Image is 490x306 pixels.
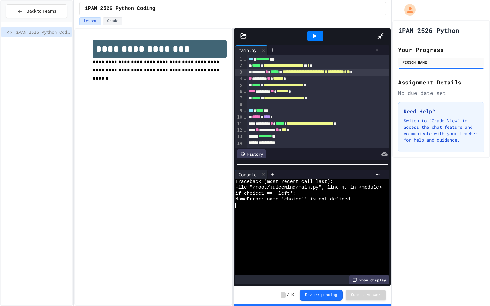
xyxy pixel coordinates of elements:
[237,149,266,158] div: History
[243,56,247,62] span: Fold line
[235,47,260,54] div: main.py
[235,45,268,55] div: main.py
[243,147,247,152] span: Fold line
[243,127,247,133] span: Fold line
[349,275,389,284] div: Show display
[400,59,482,65] div: [PERSON_NAME]
[235,185,382,191] span: File "/root/JuiceMind/main.py", line 4, in <module>
[79,17,101,25] button: Lesson
[397,3,417,17] div: My Account
[398,78,484,87] h2: Assignment Details
[398,45,484,54] h2: Your Progress
[235,56,243,62] div: 1
[16,29,70,35] span: iPAN 2526 Python Coding
[235,171,260,178] div: Console
[404,107,479,115] h3: Need Help?
[235,170,268,179] div: Console
[235,197,350,202] span: NameError: name 'choice1' is not defined
[243,115,247,120] span: Fold line
[235,76,243,82] div: 4
[235,62,243,69] div: 2
[235,114,243,120] div: 10
[85,5,155,12] span: iPAN 2526 Python Coding
[300,290,343,301] button: Review pending
[6,4,67,18] button: Back to Teams
[235,89,243,95] div: 6
[235,95,243,101] div: 7
[287,293,289,298] span: /
[281,292,286,298] span: -
[235,140,243,147] div: 14
[351,293,381,298] span: Submit Answer
[243,108,247,113] span: Fold line
[235,127,243,134] div: 12
[398,89,484,97] div: No due date set
[26,8,56,15] span: Back to Teams
[235,121,243,127] div: 11
[235,82,243,89] div: 5
[346,290,386,300] button: Submit Answer
[235,191,296,197] span: if choice1 == 'left':
[103,17,122,25] button: Grade
[398,26,459,35] h1: iPAN 2526 Python
[235,69,243,76] div: 3
[235,134,243,140] div: 13
[235,108,243,114] div: 9
[243,89,247,94] span: Fold line
[235,101,243,108] div: 8
[243,76,247,81] span: Fold line
[235,179,333,185] span: Traceback (most recent call last):
[404,118,479,143] p: Switch to "Grade View" to access the chat feature and communicate with your teacher for help and ...
[235,146,243,153] div: 15
[290,293,294,298] span: 10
